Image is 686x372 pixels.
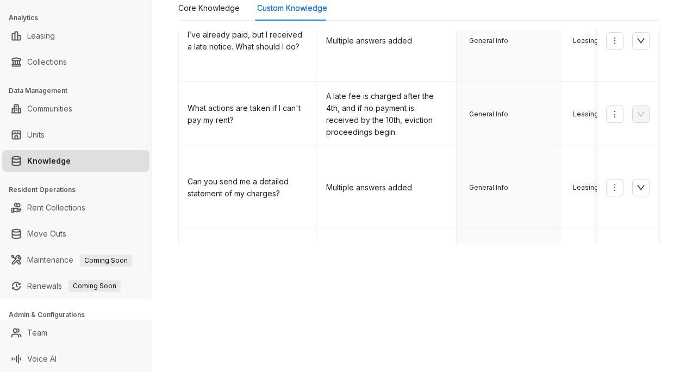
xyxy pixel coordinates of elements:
[569,109,602,120] span: Leasing
[317,82,456,147] td: A late fee is charged after the 4th, and if no payment is received by the 10th, eviction proceedi...
[188,176,308,200] div: Can you send me a detailed statement of my charges?
[2,275,149,297] li: Renewals
[2,98,149,120] li: Communities
[317,228,456,309] td: Multiple answers added
[465,182,512,193] span: General Info
[27,51,67,73] a: Collections
[2,25,149,47] li: Leasing
[80,255,132,266] span: Coming Soon
[637,183,645,192] span: down
[27,98,72,120] a: Communities
[2,223,149,245] li: Move Outs
[178,2,240,14] div: Core Knowledge
[27,124,45,146] a: Units
[27,197,85,219] a: Rent Collections
[317,1,456,82] td: Multiple answers added
[9,310,152,320] h3: Admin & Configurations
[569,182,602,193] span: Leasing
[27,275,121,297] a: RenewalsComing Soon
[9,13,152,23] h3: Analytics
[569,35,602,46] span: Leasing
[27,322,47,344] a: Team
[27,25,55,47] a: Leasing
[2,249,149,271] li: Maintenance
[2,51,149,73] li: Collections
[2,348,149,370] li: Voice AI
[2,124,149,146] li: Units
[68,280,121,292] span: Coming Soon
[2,322,149,344] li: Team
[27,150,71,172] a: Knowledge
[465,35,512,46] span: General Info
[9,86,152,96] h3: Data Management
[188,102,308,126] div: What actions are taken if I can't pay my rent?
[2,197,149,219] li: Rent Collections
[27,348,57,370] a: Voice AI
[610,36,619,45] span: more
[610,183,619,192] span: more
[188,29,308,53] div: I’ve already paid, but I received a late notice. What should I do?
[9,185,152,195] h3: Resident Operations
[27,223,66,245] a: Move Outs
[465,109,512,120] span: General Info
[2,150,149,172] li: Knowledge
[637,36,645,45] span: down
[317,147,456,228] td: Multiple answers added
[257,2,327,14] div: Custom Knowledge
[610,110,619,119] span: more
